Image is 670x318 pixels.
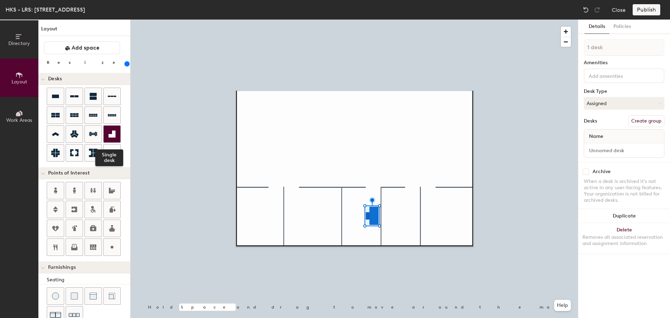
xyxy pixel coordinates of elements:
[66,287,83,305] button: Cushion
[612,4,626,15] button: Close
[47,60,124,65] div: Resize
[52,293,59,299] img: Stool
[6,117,32,123] span: Work Areas
[47,287,64,305] button: Stool
[48,265,76,270] span: Furnishings
[584,60,664,66] div: Amenities
[72,44,99,51] span: Add space
[8,40,30,46] span: Directory
[109,293,116,299] img: Couch (corner)
[103,125,121,143] button: Single desk
[84,287,102,305] button: Couch (middle)
[48,170,90,176] span: Points of Interest
[578,223,670,254] button: DeleteRemoves all associated reservation and assignment information
[12,79,27,85] span: Layout
[48,76,62,82] span: Desks
[582,234,666,247] div: Removes all associated reservation and assignment information
[584,178,664,204] div: When a desk is archived it's not active in any user-facing features. Your organization is not bil...
[585,20,609,34] button: Details
[554,300,571,311] button: Help
[6,5,85,14] div: HKS - LRS: [STREET_ADDRESS]
[587,71,650,80] input: Add amenities
[584,97,664,110] button: Assigned
[584,89,664,94] div: Desk Type
[71,293,78,299] img: Cushion
[593,169,611,175] div: Archive
[586,146,663,155] input: Unnamed desk
[44,42,120,54] button: Add space
[38,25,130,36] h1: Layout
[628,115,664,127] button: Create group
[584,118,597,124] div: Desks
[47,276,130,284] div: Seating
[578,209,670,223] button: Duplicate
[582,6,589,13] img: Undo
[609,20,635,34] button: Policies
[594,6,601,13] img: Redo
[103,287,121,305] button: Couch (corner)
[586,130,607,143] span: Name
[90,293,97,299] img: Couch (middle)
